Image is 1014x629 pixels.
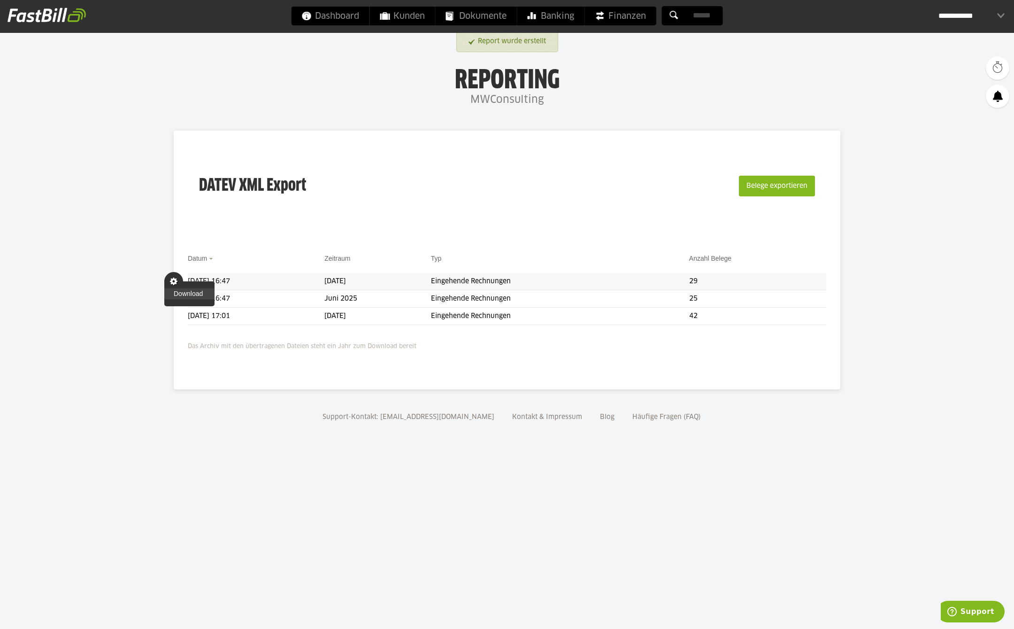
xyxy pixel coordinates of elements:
[431,273,689,290] td: Eingehende Rechnungen
[94,66,920,91] h1: Reporting
[469,33,546,50] a: Report wurde erstellt
[8,8,86,23] img: fastbill_logo_white.png
[629,414,704,420] a: Häufige Fragen (FAQ)
[324,255,350,262] a: Zeitraum
[188,308,324,325] td: [DATE] 17:01
[431,308,689,325] td: Eingehende Rechnungen
[689,290,826,308] td: 25
[324,308,431,325] td: [DATE]
[431,290,689,308] td: Eingehende Rechnungen
[597,414,618,420] a: Blog
[436,7,517,25] a: Dokumente
[188,290,324,308] td: [DATE] 16:47
[324,273,431,290] td: [DATE]
[431,255,442,262] a: Typ
[595,7,646,25] span: Finanzen
[188,273,324,290] td: [DATE] 16:47
[324,290,431,308] td: Juni 2025
[302,7,359,25] span: Dashboard
[941,601,1005,624] iframe: Öffnet ein Widget, in dem Sie weitere Informationen finden
[292,7,369,25] a: Dashboard
[689,308,826,325] td: 42
[739,176,815,196] button: Belege exportieren
[319,414,498,420] a: Support-Kontakt: [EMAIL_ADDRESS][DOMAIN_NAME]
[380,7,425,25] span: Kunden
[199,156,306,216] h3: DATEV XML Export
[188,255,207,262] a: Datum
[689,273,826,290] td: 29
[446,7,507,25] span: Dokumente
[164,288,215,299] a: Download
[585,7,656,25] a: Finanzen
[689,255,731,262] a: Anzahl Belege
[517,7,584,25] a: Banking
[188,337,826,352] p: Das Archiv mit den übertragenen Dateien steht ein Jahr zum Download bereit
[528,7,574,25] span: Banking
[209,258,215,260] img: sort_desc.gif
[370,7,435,25] a: Kunden
[509,414,585,420] a: Kontakt & Impressum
